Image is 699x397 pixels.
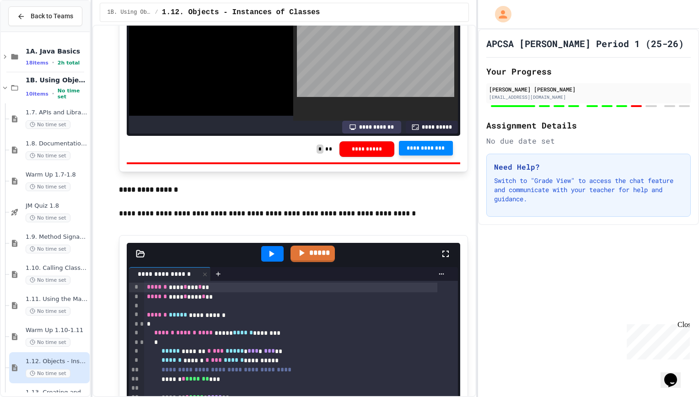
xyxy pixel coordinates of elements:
[26,214,70,222] span: No time set
[26,327,88,334] span: Warm Up 1.10-1.11
[8,6,82,26] button: Back to Teams
[486,135,691,146] div: No due date set
[494,176,683,204] p: Switch to "Grade View" to access the chat feature and communicate with your teacher for help and ...
[489,85,688,93] div: [PERSON_NAME] [PERSON_NAME]
[108,9,151,16] span: 1B. Using Objects
[26,91,48,97] span: 10 items
[26,171,88,179] span: Warm Up 1.7-1.8
[623,321,690,359] iframe: chat widget
[26,389,88,397] span: 1.13. Creating and Initializing Objects: Constructors
[26,295,88,303] span: 1.11. Using the Math Class
[52,90,54,97] span: •
[26,264,88,272] span: 1.10. Calling Class Methods
[494,161,683,172] h3: Need Help?
[486,65,691,78] h2: Your Progress
[162,7,320,18] span: 1.12. Objects - Instances of Classes
[52,59,54,66] span: •
[486,37,684,50] h1: APCSA [PERSON_NAME] Period 1 (25-26)
[58,60,80,66] span: 2h total
[26,140,88,148] span: 1.8. Documentation with Comments and Preconditions
[26,47,88,55] span: 1A. Java Basics
[26,358,88,365] span: 1.12. Objects - Instances of Classes
[26,245,70,253] span: No time set
[26,276,70,284] span: No time set
[58,88,88,100] span: No time set
[26,109,88,117] span: 1.7. APIs and Libraries
[26,233,88,241] span: 1.9. Method Signatures
[31,11,73,21] span: Back to Teams
[26,76,88,84] span: 1B. Using Objects
[26,120,70,129] span: No time set
[486,119,691,132] h2: Assignment Details
[485,4,514,25] div: My Account
[155,9,158,16] span: /
[489,94,688,101] div: [EMAIL_ADDRESS][DOMAIN_NAME]
[26,151,70,160] span: No time set
[26,182,70,191] span: No time set
[26,307,70,316] span: No time set
[26,338,70,347] span: No time set
[26,369,70,378] span: No time set
[26,60,48,66] span: 18 items
[4,4,63,58] div: Chat with us now!Close
[26,202,88,210] span: JM Quiz 1.8
[661,360,690,388] iframe: chat widget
